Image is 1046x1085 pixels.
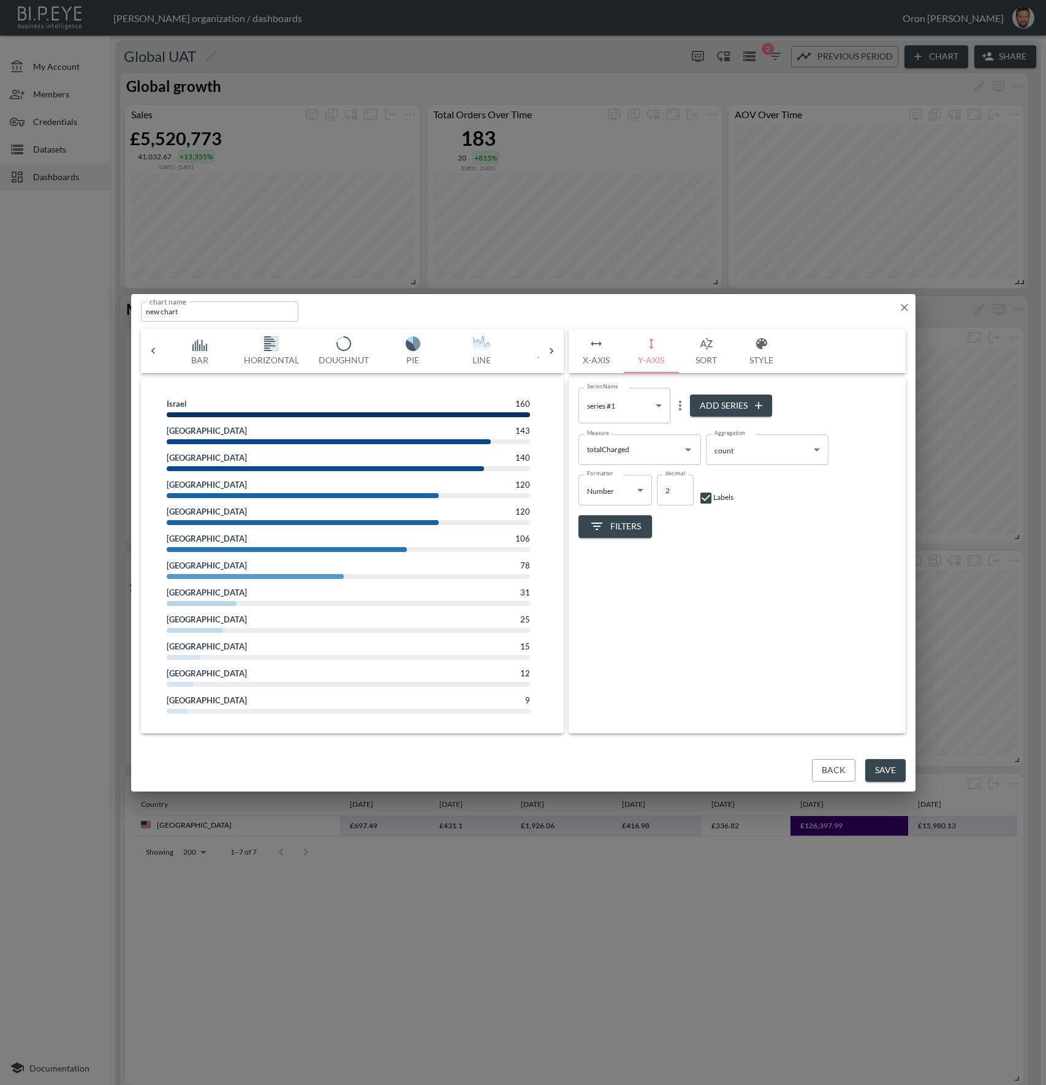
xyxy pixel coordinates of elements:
div: United Kingdom [167,480,254,490]
div: France [167,534,254,543]
div: Canada [167,614,254,624]
button: X-Axis [569,329,624,373]
img: svg+xml;base64,PHN2ZyB4bWxucz0iaHR0cDovL3d3dy53My5vcmcvMjAwMC9zdmciIHZpZXdCb3g9IjAgMCAxNzUuMDMgMT... [388,336,438,351]
button: Bar [165,329,234,373]
button: Style [734,329,789,373]
div: 160 [515,399,530,409]
button: Filters [578,515,652,538]
button: Save [865,759,906,782]
div: 15 [520,641,530,651]
div: 9 [525,695,530,705]
button: Y-Axis [624,329,679,373]
div: Singapore [167,695,254,705]
label: decimal [665,469,685,477]
div: Portugal [167,641,254,651]
div: 120 [515,507,530,516]
button: more [670,396,690,415]
div: Australia [167,668,254,678]
img: svg+xml;base64,PHN2ZyB4bWxucz0iaHR0cDovL3d3dy53My5vcmcvMjAwMC9zdmciIHZpZXdCb3g9IjAgMCAxNzUgMTc1Ij... [526,336,575,351]
label: chart name [150,296,187,306]
div: 12 [520,668,530,678]
button: Open [680,441,697,458]
div: 140 [515,453,530,463]
img: svg+xml;base64,PHN2ZyB4bWxucz0iaHR0cDovL3d3dy53My5vcmcvMjAwMC9zdmciIHZpZXdCb3g9IjAgMCAxNzUuMDQgMT... [247,336,296,351]
div: Belgium [167,588,254,597]
button: Table [516,329,585,373]
span: Number [587,486,614,496]
div: Germany [167,507,254,516]
input: Measure [584,440,677,459]
img: svg+xml;base64,PHN2ZyB4bWxucz0iaHR0cDovL3d3dy53My5vcmcvMjAwMC9zdmciIHZpZXdCb3g9IjAgMCAxNzQgMTc1Ij... [175,336,224,351]
input: chart name [141,301,299,322]
div: 31 [520,588,530,597]
div: 120 [515,480,530,490]
button: Sort [679,329,734,373]
img: QsdC10Ldf0L3QsNC30LLQuF83KTt9LmNscy0ye2ZpbGw6IzQ1NWE2NDt9PC9zdHlsZT48bGluZWFyR3JhZGllbnQgaWQ9ItCT... [457,336,506,351]
div: Spain [167,561,254,570]
button: Add Series [690,395,772,417]
button: Pie [379,329,447,373]
div: Labels [699,491,733,505]
span: Filters [589,519,641,534]
label: Aggregation [714,429,745,437]
label: Formatter [587,469,613,477]
div: 78 [520,561,530,570]
div: Netherlands [167,426,254,436]
label: Series Name [587,382,618,390]
img: svg+xml;base64,PHN2ZyB4bWxucz0iaHR0cDovL3d3dy53My5vcmcvMjAwMC9zdmciIHZpZXdCb3g9IjAgMCAxNzUuMDkgMT... [319,336,368,351]
div: Israel [167,399,194,409]
div: 143 [515,426,530,436]
button: Back [812,759,855,782]
div: 106 [515,534,530,543]
button: Line [447,329,516,373]
label: Measure [587,429,609,437]
div: 25 [520,614,530,624]
button: Horizontal [234,329,309,373]
button: Doughnut [309,329,379,373]
span: count [714,446,733,455]
span: series #1 [587,401,615,410]
div: United States [167,453,254,463]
